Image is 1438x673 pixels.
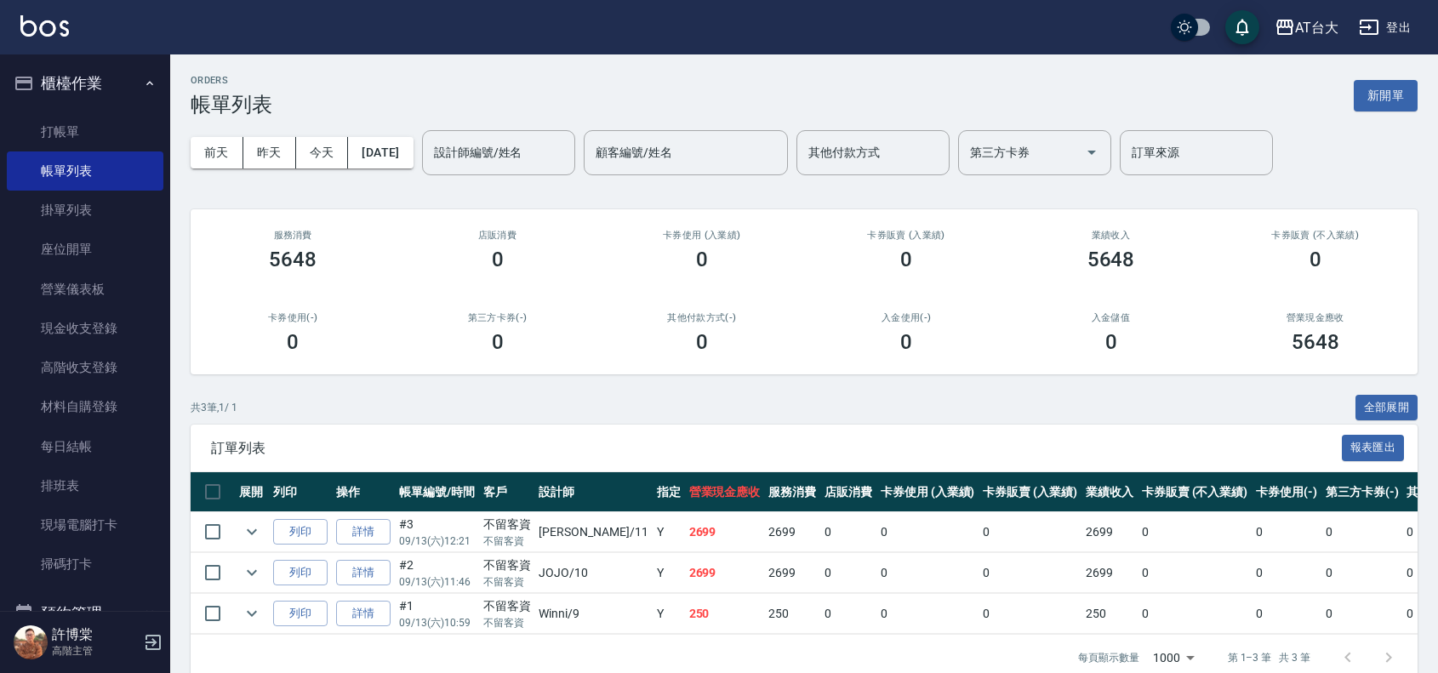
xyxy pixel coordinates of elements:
td: 0 [979,594,1081,634]
h3: 0 [492,248,504,271]
button: expand row [239,560,265,585]
div: 不留客資 [483,556,531,574]
td: 2699 [685,553,765,593]
button: 列印 [273,601,328,627]
button: 列印 [273,560,328,586]
h3: 0 [696,330,708,354]
h3: 帳單列表 [191,93,272,117]
td: 2699 [685,512,765,552]
th: 卡券販賣 (入業績) [979,472,1081,512]
h3: 5648 [269,248,317,271]
p: 09/13 (六) 11:46 [399,574,475,590]
td: 0 [876,553,979,593]
th: 指定 [653,472,685,512]
button: AT台大 [1268,10,1345,45]
td: 0 [1321,553,1403,593]
th: 卡券使用(-) [1252,472,1321,512]
a: 掃碼打卡 [7,545,163,584]
a: 排班表 [7,466,163,505]
h3: 服務消費 [211,230,374,241]
th: 設計師 [534,472,652,512]
td: 0 [979,512,1081,552]
td: 0 [820,553,876,593]
h3: 0 [1310,248,1321,271]
a: 現場電腦打卡 [7,505,163,545]
th: 客戶 [479,472,535,512]
button: save [1225,10,1259,44]
p: 高階主管 [52,643,139,659]
h3: 5648 [1292,330,1339,354]
td: Y [653,553,685,593]
a: 材料自購登錄 [7,387,163,426]
h3: 0 [287,330,299,354]
h2: 其他付款方式(-) [620,312,784,323]
td: JOJO /10 [534,553,652,593]
td: #2 [395,553,479,593]
td: Y [653,512,685,552]
td: [PERSON_NAME] /11 [534,512,652,552]
h2: 第三方卡券(-) [415,312,579,323]
h2: 入金使用(-) [825,312,988,323]
button: 櫃檯作業 [7,61,163,106]
button: expand row [239,601,265,626]
td: 250 [685,594,765,634]
td: 0 [1252,553,1321,593]
a: 帳單列表 [7,151,163,191]
span: 訂單列表 [211,440,1342,457]
td: 0 [979,553,1081,593]
a: 現金收支登錄 [7,309,163,348]
td: 0 [876,594,979,634]
button: 登出 [1352,12,1418,43]
h3: 0 [492,330,504,354]
a: 掛單列表 [7,191,163,230]
td: 0 [1252,594,1321,634]
td: 0 [1252,512,1321,552]
button: 新開單 [1354,80,1418,111]
h2: 入金儲值 [1029,312,1192,323]
th: 帳單編號/時間 [395,472,479,512]
button: expand row [239,519,265,545]
p: 09/13 (六) 12:21 [399,533,475,549]
th: 第三方卡券(-) [1321,472,1403,512]
p: 共 3 筆, 1 / 1 [191,400,237,415]
a: 新開單 [1354,87,1418,103]
td: 0 [1321,594,1403,634]
td: 250 [764,594,820,634]
h2: 店販消費 [415,230,579,241]
button: 全部展開 [1355,395,1418,421]
td: 2699 [764,512,820,552]
h3: 0 [900,330,912,354]
a: 詳情 [336,601,391,627]
td: Winni /9 [534,594,652,634]
p: 第 1–3 筆 共 3 筆 [1228,650,1310,665]
a: 每日結帳 [7,427,163,466]
th: 業績收入 [1081,472,1138,512]
div: AT台大 [1295,17,1338,38]
button: 預約管理 [7,591,163,636]
td: 2699 [764,553,820,593]
p: 不留客資 [483,533,531,549]
td: Y [653,594,685,634]
img: Person [14,625,48,659]
h2: 卡券使用(-) [211,312,374,323]
th: 操作 [332,472,395,512]
td: #3 [395,512,479,552]
a: 座位開單 [7,230,163,269]
td: 2699 [1081,512,1138,552]
td: 0 [876,512,979,552]
p: 不留客資 [483,574,531,590]
td: 0 [1138,553,1252,593]
th: 列印 [269,472,332,512]
th: 展開 [235,472,269,512]
h2: 業績收入 [1029,230,1192,241]
td: #1 [395,594,479,634]
h2: 卡券使用 (入業績) [620,230,784,241]
button: 列印 [273,519,328,545]
button: 報表匯出 [1342,435,1405,461]
h2: 卡券販賣 (入業績) [825,230,988,241]
a: 高階收支登錄 [7,348,163,387]
a: 詳情 [336,560,391,586]
h2: ORDERS [191,75,272,86]
button: [DATE] [348,137,413,168]
h2: 營業現金應收 [1234,312,1397,323]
